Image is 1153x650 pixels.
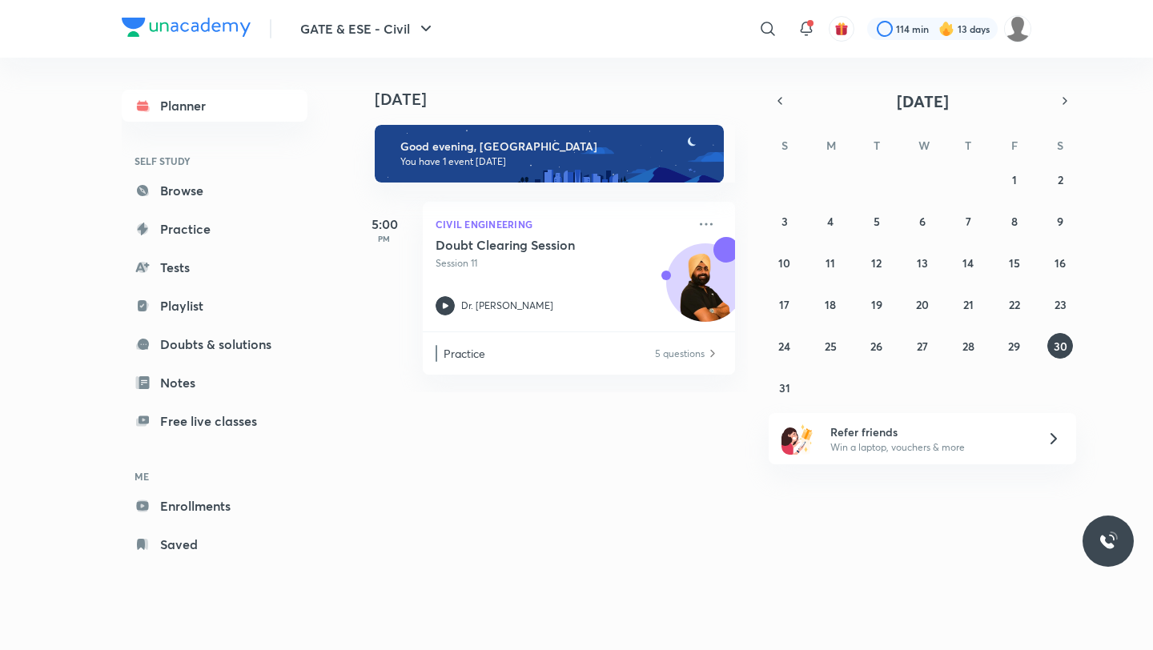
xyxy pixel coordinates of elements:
[864,208,890,234] button: August 5, 2025
[955,208,981,234] button: August 7, 2025
[444,345,653,362] p: Practice
[910,333,935,359] button: August 27, 2025
[1057,214,1063,229] abbr: August 9, 2025
[781,423,814,455] img: referral
[830,440,1027,455] p: Win a laptop, vouchers & more
[897,90,949,112] span: [DATE]
[772,375,797,400] button: August 31, 2025
[779,297,789,312] abbr: August 17, 2025
[461,299,553,313] p: Dr. [PERSON_NAME]
[1002,250,1027,275] button: August 15, 2025
[818,333,843,359] button: August 25, 2025
[122,463,307,490] h6: ME
[122,528,307,560] a: Saved
[352,234,416,243] p: PM
[1047,291,1073,317] button: August 23, 2025
[962,339,974,354] abbr: August 28, 2025
[818,250,843,275] button: August 11, 2025
[1004,15,1031,42] img: Rahul KD
[829,16,854,42] button: avatar
[1057,138,1063,153] abbr: Saturday
[1047,167,1073,192] button: August 2, 2025
[375,125,724,183] img: evening
[917,339,928,354] abbr: August 27, 2025
[436,215,687,234] p: Civil Engineering
[122,251,307,283] a: Tests
[874,138,880,153] abbr: Tuesday
[1099,532,1118,551] img: ttu
[826,138,836,153] abbr: Monday
[910,250,935,275] button: August 13, 2025
[781,138,788,153] abbr: Sunday
[1012,172,1017,187] abbr: August 1, 2025
[1011,214,1018,229] abbr: August 8, 2025
[864,333,890,359] button: August 26, 2025
[772,208,797,234] button: August 3, 2025
[918,138,930,153] abbr: Wednesday
[122,405,307,437] a: Free live classes
[436,237,635,253] h5: Doubt Clearing Session
[962,255,974,271] abbr: August 14, 2025
[375,90,751,109] h4: [DATE]
[1055,255,1066,271] abbr: August 16, 2025
[122,328,307,360] a: Doubts & solutions
[818,208,843,234] button: August 4, 2025
[1058,172,1063,187] abbr: August 2, 2025
[1047,250,1073,275] button: August 16, 2025
[122,18,251,41] a: Company Logo
[122,18,251,37] img: Company Logo
[122,90,307,122] a: Planner
[965,138,971,153] abbr: Thursday
[1047,333,1073,359] button: August 30, 2025
[874,214,880,229] abbr: August 5, 2025
[825,297,836,312] abbr: August 18, 2025
[706,345,719,362] img: Practice available
[871,255,882,271] abbr: August 12, 2025
[1055,297,1067,312] abbr: August 23, 2025
[826,255,835,271] abbr: August 11, 2025
[122,175,307,207] a: Browse
[827,214,834,229] abbr: August 4, 2025
[778,255,790,271] abbr: August 10, 2025
[919,214,926,229] abbr: August 6, 2025
[871,297,882,312] abbr: August 19, 2025
[291,13,445,45] button: GATE & ESE - Civil
[1008,339,1020,354] abbr: August 29, 2025
[772,250,797,275] button: August 10, 2025
[1011,138,1018,153] abbr: Friday
[436,256,687,271] p: Session 11
[818,291,843,317] button: August 18, 2025
[781,214,788,229] abbr: August 3, 2025
[1054,339,1067,354] abbr: August 30, 2025
[966,214,971,229] abbr: August 7, 2025
[955,333,981,359] button: August 28, 2025
[778,339,790,354] abbr: August 24, 2025
[1047,208,1073,234] button: August 9, 2025
[917,255,928,271] abbr: August 13, 2025
[864,250,890,275] button: August 12, 2025
[122,490,307,522] a: Enrollments
[834,22,849,36] img: avatar
[772,291,797,317] button: August 17, 2025
[938,21,954,37] img: streak
[870,339,882,354] abbr: August 26, 2025
[667,252,744,329] img: Avatar
[400,155,709,168] p: You have 1 event [DATE]
[1002,333,1027,359] button: August 29, 2025
[1002,167,1027,192] button: August 1, 2025
[830,423,1027,440] h6: Refer friends
[122,290,307,322] a: Playlist
[825,339,837,354] abbr: August 25, 2025
[1002,291,1027,317] button: August 22, 2025
[772,333,797,359] button: August 24, 2025
[779,380,790,395] abbr: August 31, 2025
[955,291,981,317] button: August 21, 2025
[352,215,416,234] h5: 5:00
[910,208,935,234] button: August 6, 2025
[955,250,981,275] button: August 14, 2025
[791,90,1054,112] button: [DATE]
[122,213,307,245] a: Practice
[910,291,935,317] button: August 20, 2025
[122,367,307,399] a: Notes
[400,139,709,154] h6: Good evening, [GEOGRAPHIC_DATA]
